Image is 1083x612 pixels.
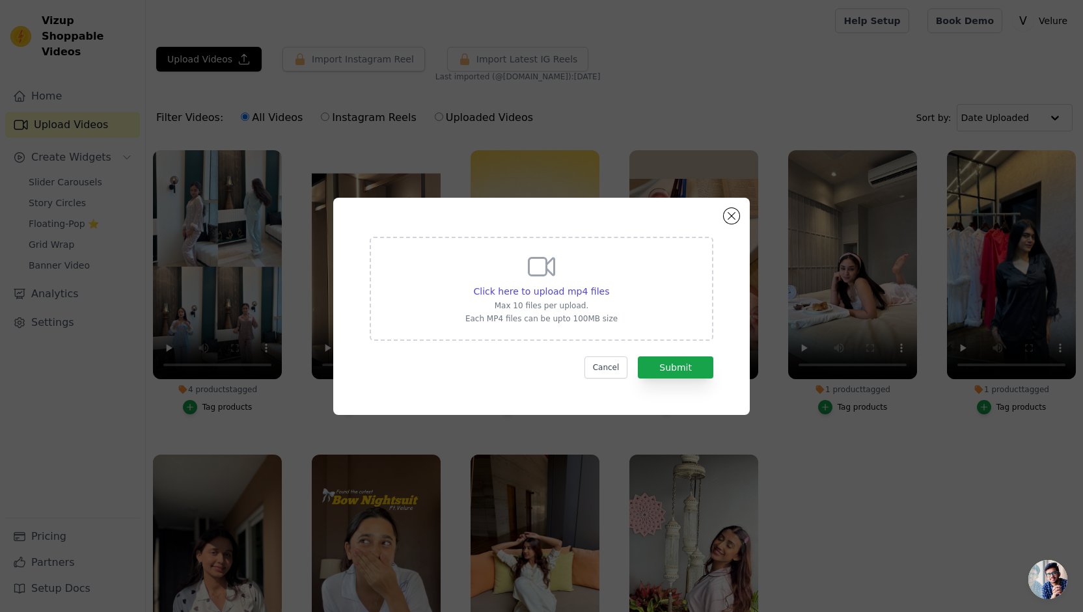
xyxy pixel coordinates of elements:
p: Each MP4 files can be upto 100MB size [465,313,618,324]
button: Submit [638,356,713,379]
p: Max 10 files per upload. [465,300,618,311]
button: Close modal [724,208,739,224]
button: Cancel [584,356,628,379]
div: Open chat [1028,560,1067,599]
span: Click here to upload mp4 files [474,286,610,297]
